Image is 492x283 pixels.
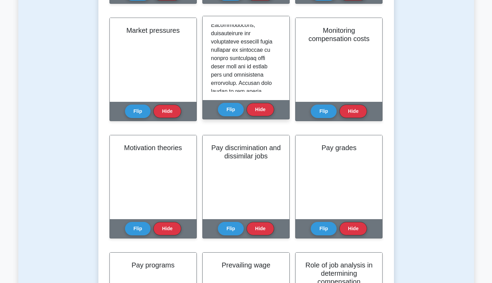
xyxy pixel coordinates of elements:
[218,222,244,235] button: Flip
[304,26,374,43] h2: Monitoring compensation costs
[153,105,181,118] button: Hide
[153,222,181,235] button: Hide
[118,144,188,152] h2: Motivation theories
[118,26,188,35] h2: Market pressures
[118,261,188,269] h2: Pay programs
[247,103,274,116] button: Hide
[311,105,337,118] button: Flip
[125,222,151,235] button: Flip
[211,144,281,160] h2: Pay discrimination and dissimilar jobs
[218,103,244,116] button: Flip
[339,222,367,235] button: Hide
[125,105,151,118] button: Flip
[304,144,374,152] h2: Pay grades
[339,105,367,118] button: Hide
[311,222,337,235] button: Flip
[247,222,274,235] button: Hide
[211,261,281,269] h2: Prevailing wage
